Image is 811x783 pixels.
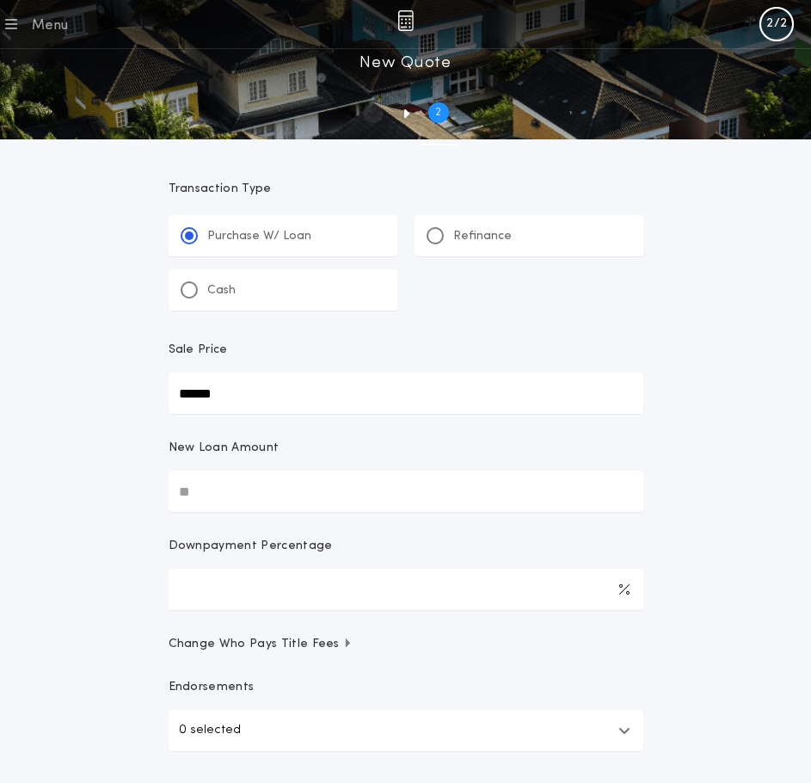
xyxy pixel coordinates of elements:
[453,228,512,245] p: Refinance
[435,106,441,120] h2: 2
[169,569,643,610] input: Downpayment Percentage
[179,720,241,741] p: 0 selected
[207,228,311,245] p: Purchase W/ Loan
[207,282,236,299] p: Cash
[169,636,353,653] span: Change Who Pays Title Fees
[169,342,228,359] p: Sale Price
[169,181,643,198] p: Transaction Type
[169,538,333,555] p: Downpayment Percentage
[169,636,643,653] button: Change Who Pays Title Fees
[397,10,414,31] img: img
[169,710,643,751] button: 0 selected
[169,679,643,696] p: Endorsements
[359,49,451,77] h1: New Quote
[31,15,68,36] div: Menu
[169,440,280,457] p: New Loan Amount
[169,373,643,414] input: Sale Price
[169,471,643,512] input: New Loan Amount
